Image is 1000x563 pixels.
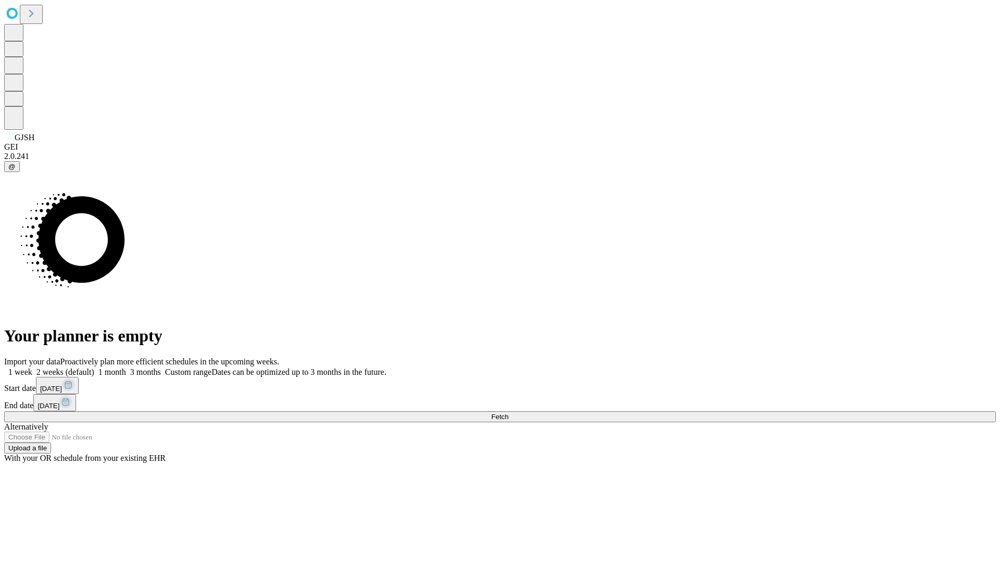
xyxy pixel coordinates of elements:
span: 1 week [8,368,32,376]
div: Start date [4,377,996,394]
button: Upload a file [4,443,51,454]
button: Fetch [4,411,996,422]
button: [DATE] [36,377,79,394]
h1: Your planner is empty [4,326,996,346]
button: @ [4,161,20,172]
span: [DATE] [37,402,59,410]
span: Fetch [491,413,508,421]
span: GJSH [15,133,34,142]
span: Proactively plan more efficient schedules in the upcoming weeks. [60,357,279,366]
button: [DATE] [33,394,76,411]
span: 1 month [98,368,126,376]
div: End date [4,394,996,411]
span: 3 months [130,368,161,376]
span: Import your data [4,357,60,366]
span: Alternatively [4,422,48,431]
span: Custom range [165,368,211,376]
span: With your OR schedule from your existing EHR [4,454,166,462]
div: 2.0.241 [4,152,996,161]
div: GEI [4,142,996,152]
span: @ [8,163,16,170]
span: [DATE] [40,385,62,393]
span: 2 weeks (default) [36,368,94,376]
span: Dates can be optimized up to 3 months in the future. [211,368,386,376]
